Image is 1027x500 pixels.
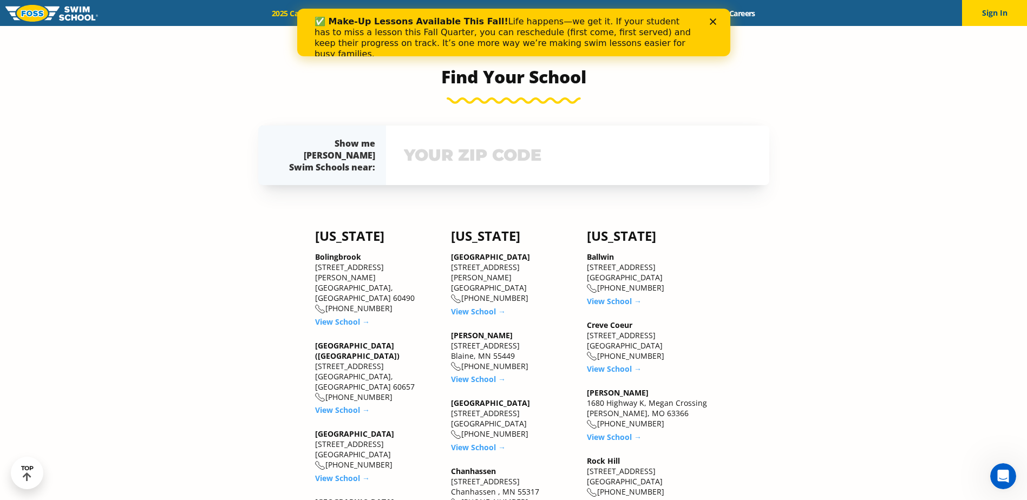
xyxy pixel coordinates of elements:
img: location-phone-o-icon.svg [451,294,461,304]
a: Careers [719,8,764,18]
div: [STREET_ADDRESS] [GEOGRAPHIC_DATA] [PHONE_NUMBER] [587,320,712,361]
img: location-phone-o-icon.svg [315,461,325,470]
img: location-phone-o-icon.svg [587,352,597,361]
div: Close [413,10,423,16]
a: Schools [330,8,376,18]
h4: [US_STATE] [451,228,576,244]
img: location-phone-o-icon.svg [587,488,597,497]
iframe: Intercom live chat [990,463,1016,489]
h3: Find Your School [258,66,769,88]
input: YOUR ZIP CODE [401,140,754,171]
div: [STREET_ADDRESS] Blaine, MN 55449 [PHONE_NUMBER] [451,330,576,372]
a: View School → [451,442,506,452]
a: Creve Coeur [587,320,632,330]
div: [STREET_ADDRESS][PERSON_NAME] [GEOGRAPHIC_DATA], [GEOGRAPHIC_DATA] 60490 [PHONE_NUMBER] [315,252,440,314]
div: [STREET_ADDRESS] [GEOGRAPHIC_DATA] [PHONE_NUMBER] [315,429,440,470]
a: View School → [451,306,506,317]
a: Chanhassen [451,466,496,476]
img: location-phone-o-icon.svg [315,393,325,402]
div: Life happens—we get it. If your student has to miss a lesson this Fall Quarter, you can reschedul... [17,8,398,51]
div: [STREET_ADDRESS][PERSON_NAME] [GEOGRAPHIC_DATA] [PHONE_NUMBER] [451,252,576,304]
iframe: Intercom live chat banner [297,9,730,56]
img: location-phone-o-icon.svg [451,430,461,439]
img: FOSS Swim School Logo [5,5,98,22]
a: View School → [315,405,370,415]
img: location-phone-o-icon.svg [587,284,597,293]
a: View School → [315,317,370,327]
a: View School → [587,296,642,306]
a: [GEOGRAPHIC_DATA] ([GEOGRAPHIC_DATA]) [315,340,400,361]
a: [GEOGRAPHIC_DATA] [451,398,530,408]
a: [GEOGRAPHIC_DATA] [315,429,394,439]
img: location-phone-o-icon.svg [587,420,597,429]
a: [GEOGRAPHIC_DATA] [451,252,530,262]
a: About [PERSON_NAME] [470,8,571,18]
a: 2025 Calendar [263,8,330,18]
a: Swim Path® Program [376,8,470,18]
a: [PERSON_NAME] [587,387,649,398]
div: Show me [PERSON_NAME] Swim Schools near: [280,137,375,173]
h4: [US_STATE] [315,228,440,244]
div: [STREET_ADDRESS] [GEOGRAPHIC_DATA] [PHONE_NUMBER] [587,252,712,293]
a: Bolingbrook [315,252,361,262]
div: 1680 Highway K, Megan Crossing [PERSON_NAME], MO 63366 [PHONE_NUMBER] [587,387,712,429]
div: TOP [21,465,34,482]
h4: [US_STATE] [587,228,712,244]
a: View School → [451,374,506,384]
a: View School → [587,364,642,374]
img: location-phone-o-icon.svg [451,362,461,371]
a: Ballwin [587,252,614,262]
a: View School → [315,473,370,483]
a: Rock Hill [587,456,620,466]
div: [STREET_ADDRESS] [GEOGRAPHIC_DATA], [GEOGRAPHIC_DATA] 60657 [PHONE_NUMBER] [315,340,440,403]
a: Blog [685,8,719,18]
a: [PERSON_NAME] [451,330,513,340]
b: ✅ Make-Up Lessons Available This Fall! [17,8,211,18]
a: Swim Like [PERSON_NAME] [571,8,686,18]
div: [STREET_ADDRESS] [GEOGRAPHIC_DATA] [PHONE_NUMBER] [451,398,576,439]
img: location-phone-o-icon.svg [315,305,325,314]
div: [STREET_ADDRESS] [GEOGRAPHIC_DATA] [PHONE_NUMBER] [587,456,712,497]
a: View School → [587,432,642,442]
